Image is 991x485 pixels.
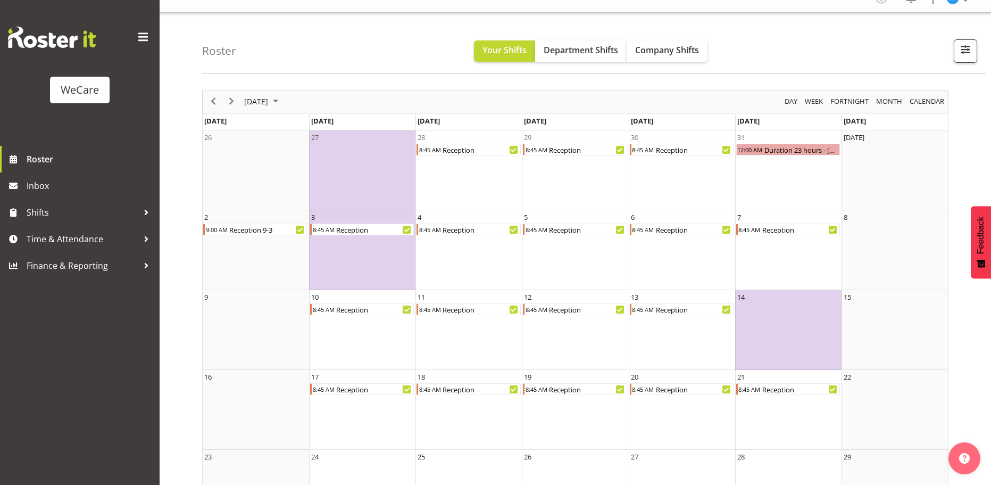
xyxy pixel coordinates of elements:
div: Reception Begin From Thursday, October 30, 2025 at 8:45:00 AM GMT+13:00 Ends At Thursday, October... [630,144,734,155]
div: 5 [524,212,528,223]
div: Reception Begin From Tuesday, November 18, 2025 at 8:45:00 AM GMT+13:00 Ends At Tuesday, November... [417,383,520,395]
div: [DATE] [844,132,864,143]
div: Duration 23 hours - Zephy Bennett Begin From Friday, October 31, 2025 at 12:00:00 AM GMT+13:00 En... [736,144,840,155]
td: Sunday, October 26, 2025 [203,130,309,210]
div: Reception [442,304,520,315]
img: help-xxl-2.png [959,453,970,464]
span: Shifts [27,204,138,220]
div: WeCare [61,82,99,98]
div: Reception Begin From Wednesday, November 5, 2025 at 8:45:00 AM GMT+13:00 Ends At Wednesday, Novem... [523,224,627,235]
div: 30 [631,132,638,143]
span: Roster [27,151,154,167]
div: 8:45 AM [524,304,548,315]
td: Thursday, November 20, 2025 [629,370,735,450]
td: Sunday, November 9, 2025 [203,290,309,370]
div: 8:45 AM [631,304,655,315]
button: Filter Shifts [954,39,977,63]
button: November 2025 [243,95,283,108]
div: Reception [655,224,733,235]
td: Saturday, November 1, 2025 [842,130,948,210]
div: 8:45 AM [418,384,442,394]
span: [DATE] [631,116,653,126]
div: 10 [311,292,319,302]
div: 12 [524,292,531,302]
div: 8:45 AM [631,224,655,235]
td: Monday, November 10, 2025 [309,290,415,370]
span: Week [804,95,824,108]
div: 9 [204,292,208,302]
div: next period [222,91,240,113]
td: Wednesday, November 12, 2025 [522,290,628,370]
div: 19 [524,372,531,382]
div: Reception Begin From Monday, November 17, 2025 at 8:45:00 AM GMT+13:00 Ends At Monday, November 1... [310,383,414,395]
div: 22 [844,372,851,382]
div: 25 [418,451,425,462]
button: Timeline Month [875,95,904,108]
button: Month [908,95,946,108]
div: Reception [442,144,520,155]
span: Month [875,95,903,108]
span: [DATE] [524,116,546,126]
div: 27 [631,451,638,462]
img: Rosterit website logo [8,27,96,48]
div: 8:45 AM [312,384,335,394]
div: 3 [311,212,315,223]
div: Reception Begin From Tuesday, November 4, 2025 at 8:45:00 AM GMT+13:00 Ends At Tuesday, November ... [417,224,520,235]
div: Reception Begin From Friday, November 21, 2025 at 8:45:00 AM GMT+13:00 Ends At Friday, November 2... [736,383,840,395]
div: 28 [418,132,425,143]
button: Previous [206,95,221,108]
div: Reception Begin From Wednesday, November 19, 2025 at 8:45:00 AM GMT+13:00 Ends At Wednesday, Nove... [523,383,627,395]
div: 26 [524,451,531,462]
div: Reception Begin From Thursday, November 13, 2025 at 8:45:00 AM GMT+13:00 Ends At Thursday, Novemb... [630,303,734,315]
h4: Roster [202,45,236,57]
div: 6 [631,212,635,223]
div: 9:00 AM [205,224,228,235]
div: Reception [548,384,626,394]
button: Timeline Week [803,95,825,108]
button: Your Shifts [474,40,535,62]
div: 7 [737,212,741,223]
td: Sunday, November 2, 2025 [203,210,309,290]
div: 8:45 AM [738,224,761,235]
div: Reception Begin From Tuesday, November 11, 2025 at 8:45:00 AM GMT+13:00 Ends At Tuesday, November... [417,303,520,315]
td: Wednesday, October 29, 2025 [522,130,628,210]
div: 12:00 AM [737,144,763,155]
div: Reception [442,224,520,235]
td: Thursday, October 30, 2025 [629,130,735,210]
div: 21 [737,372,745,382]
div: 2 [204,212,208,223]
span: calendar [909,95,945,108]
div: 13 [631,292,638,302]
div: Reception Begin From Monday, November 10, 2025 at 8:45:00 AM GMT+13:00 Ends At Monday, November 1... [310,303,414,315]
td: Monday, October 27, 2025 [309,130,415,210]
div: 8:45 AM [312,224,335,235]
div: Reception Begin From Monday, November 3, 2025 at 8:45:00 AM GMT+13:00 Ends At Monday, November 3,... [310,224,414,235]
div: 17 [311,372,319,382]
span: [DATE] [311,116,334,126]
span: Finance & Reporting [27,258,138,274]
div: 4 [418,212,421,223]
td: Tuesday, October 28, 2025 [415,130,522,210]
td: Wednesday, November 5, 2025 [522,210,628,290]
td: Friday, November 7, 2025 [735,210,842,290]
button: Feedback - Show survey [971,206,991,278]
div: Reception [335,384,413,394]
td: Thursday, November 6, 2025 [629,210,735,290]
div: 15 [844,292,851,302]
div: Reception [335,224,413,235]
div: 23 [204,451,212,462]
div: 31 [737,132,745,143]
div: 8:45 AM [524,384,548,394]
button: Next [224,95,239,108]
span: [DATE] [737,116,760,126]
div: 11 [418,292,425,302]
button: Company Shifts [627,40,707,62]
td: Sunday, November 16, 2025 [203,370,309,450]
td: Thursday, November 13, 2025 [629,290,735,370]
div: 8:45 AM [738,384,761,394]
span: Fortnight [829,95,870,108]
button: Timeline Day [783,95,800,108]
div: 27 [311,132,319,143]
span: [DATE] [204,116,227,126]
td: Friday, November 21, 2025 [735,370,842,450]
